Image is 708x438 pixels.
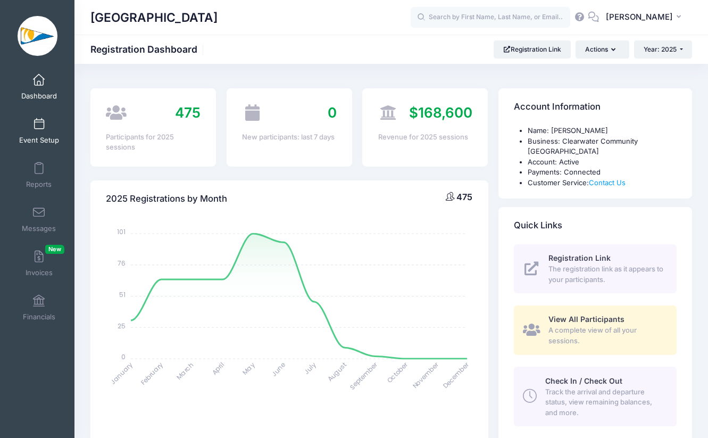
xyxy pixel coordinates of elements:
span: 475 [456,192,472,202]
h1: Registration Dashboard [90,44,206,55]
a: Dashboard [14,68,64,105]
span: Check In / Check Out [545,376,622,385]
tspan: November [411,360,441,390]
tspan: June [270,360,287,378]
li: Customer Service: [528,178,677,188]
tspan: January [109,360,135,386]
li: Account: Active [528,157,677,168]
span: Financials [23,312,55,321]
button: [PERSON_NAME] [599,5,692,30]
tspan: October [385,360,410,385]
span: A complete view of all your sessions. [548,325,664,346]
h4: 2025 Registrations by Month [106,184,227,214]
tspan: 51 [119,290,126,299]
span: 0 [328,104,337,121]
h4: Account Information [514,92,601,122]
span: $168,600 [409,104,472,121]
a: Contact Us [589,178,626,187]
tspan: 25 [118,321,126,330]
a: Registration Link [494,40,571,59]
tspan: May [240,360,256,376]
span: Registration Link [548,253,611,262]
tspan: September [348,360,379,391]
button: Actions [576,40,629,59]
tspan: April [210,360,226,376]
span: Year: 2025 [644,45,677,53]
div: Revenue for 2025 sessions [378,132,473,143]
span: Track the arrival and departure status, view remaining balances, and more. [545,387,664,418]
div: New participants: last 7 days [242,132,337,143]
tspan: December [441,360,471,390]
button: Year: 2025 [634,40,692,59]
img: Clearwater Community Sailing Center [18,16,57,56]
a: Messages [14,201,64,238]
a: Event Setup [14,112,64,150]
tspan: March [174,360,196,382]
tspan: July [302,360,318,376]
input: Search by First Name, Last Name, or Email... [411,7,570,28]
tspan: August [326,360,348,383]
tspan: 76 [118,259,126,268]
tspan: 101 [117,227,126,236]
span: New [45,245,64,254]
span: Messages [22,224,56,233]
li: Business: Clearwater Community [GEOGRAPHIC_DATA] [528,136,677,157]
span: Reports [26,180,52,189]
span: The registration link as it appears to your participants. [548,264,664,285]
div: Participants for 2025 sessions [106,132,201,153]
h1: [GEOGRAPHIC_DATA] [90,5,218,30]
a: Registration Link The registration link as it appears to your participants. [514,244,677,293]
li: Payments: Connected [528,167,677,178]
h4: Quick Links [514,211,562,241]
a: Check In / Check Out Track the arrival and departure status, view remaining balances, and more. [514,367,677,426]
tspan: February [139,360,165,386]
span: 475 [175,104,201,121]
a: InvoicesNew [14,245,64,282]
span: View All Participants [548,315,624,324]
a: Financials [14,289,64,326]
span: [PERSON_NAME] [606,11,673,23]
span: Invoices [26,268,53,277]
a: Reports [14,156,64,194]
li: Name: [PERSON_NAME] [528,126,677,136]
span: Event Setup [19,136,59,145]
a: View All Participants A complete view of all your sessions. [514,305,677,354]
tspan: 0 [121,352,126,361]
span: Dashboard [21,92,57,101]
